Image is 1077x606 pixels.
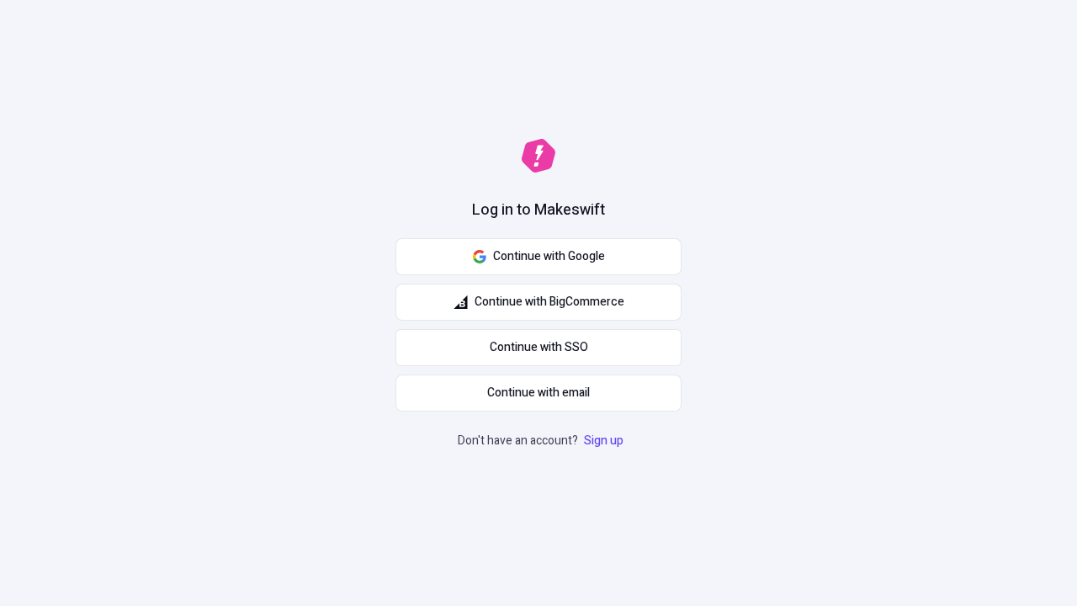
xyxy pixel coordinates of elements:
p: Don't have an account? [458,432,627,450]
a: Continue with SSO [395,329,682,366]
span: Continue with Google [493,247,605,266]
button: Continue with email [395,375,682,412]
a: Sign up [581,432,627,449]
span: Continue with email [487,384,590,402]
button: Continue with BigCommerce [395,284,682,321]
span: Continue with BigCommerce [475,293,624,311]
h1: Log in to Makeswift [472,199,605,221]
button: Continue with Google [395,238,682,275]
